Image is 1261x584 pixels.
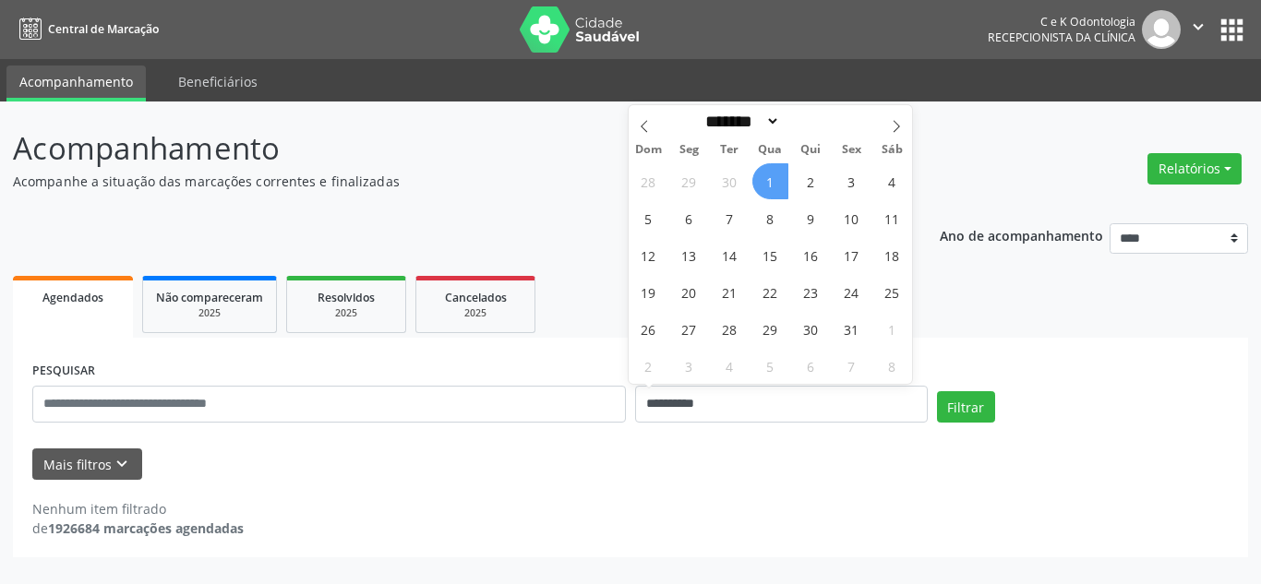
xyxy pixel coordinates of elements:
span: Outubro 11, 2025 [874,200,910,236]
span: Novembro 6, 2025 [793,348,829,384]
span: Novembro 1, 2025 [874,311,910,347]
div: de [32,518,244,538]
span: Sex [831,144,871,156]
span: Outubro 15, 2025 [752,237,788,273]
button: Mais filtroskeyboard_arrow_down [32,448,142,481]
span: Novembro 2, 2025 [630,348,667,384]
div: Nenhum item filtrado [32,499,244,518]
div: 2025 [300,306,392,320]
span: Qua [750,144,790,156]
button: Relatórios [1147,153,1242,185]
span: Setembro 29, 2025 [671,163,707,199]
span: Outubro 27, 2025 [671,311,707,347]
span: Outubro 20, 2025 [671,274,707,310]
span: Outubro 19, 2025 [630,274,667,310]
span: Novembro 3, 2025 [671,348,707,384]
input: Year [780,112,841,131]
span: Ter [709,144,750,156]
span: Dom [629,144,669,156]
span: Recepcionista da clínica [988,30,1135,45]
button: Filtrar [937,391,995,423]
span: Outubro 9, 2025 [793,200,829,236]
span: Outubro 8, 2025 [752,200,788,236]
span: Qui [790,144,831,156]
span: Outubro 14, 2025 [712,237,748,273]
span: Outubro 31, 2025 [834,311,870,347]
p: Acompanhe a situação das marcações correntes e finalizadas [13,172,878,191]
label: PESQUISAR [32,357,95,386]
a: Central de Marcação [13,14,159,44]
span: Outubro 10, 2025 [834,200,870,236]
span: Outubro 12, 2025 [630,237,667,273]
div: C e K Odontologia [988,14,1135,30]
span: Novembro 8, 2025 [874,348,910,384]
span: Novembro 4, 2025 [712,348,748,384]
p: Ano de acompanhamento [940,223,1103,246]
span: Não compareceram [156,290,263,305]
span: Outubro 5, 2025 [630,200,667,236]
span: Outubro 21, 2025 [712,274,748,310]
i:  [1188,17,1208,37]
span: Outubro 25, 2025 [874,274,910,310]
a: Acompanhamento [6,66,146,101]
p: Acompanhamento [13,125,878,172]
a: Beneficiários [165,66,270,98]
span: Outubro 17, 2025 [834,237,870,273]
span: Outubro 4, 2025 [874,163,910,199]
span: Outubro 24, 2025 [834,274,870,310]
span: Outubro 6, 2025 [671,200,707,236]
span: Outubro 30, 2025 [793,311,829,347]
span: Outubro 26, 2025 [630,311,667,347]
span: Outubro 13, 2025 [671,237,707,273]
span: Outubro 7, 2025 [712,200,748,236]
span: Outubro 2, 2025 [793,163,829,199]
span: Resolvidos [318,290,375,305]
span: Agendados [42,290,103,305]
span: Outubro 28, 2025 [712,311,748,347]
span: Setembro 30, 2025 [712,163,748,199]
span: Outubro 23, 2025 [793,274,829,310]
span: Outubro 22, 2025 [752,274,788,310]
span: Outubro 16, 2025 [793,237,829,273]
select: Month [700,112,781,131]
span: Outubro 29, 2025 [752,311,788,347]
div: 2025 [156,306,263,320]
span: Novembro 5, 2025 [752,348,788,384]
span: Outubro 3, 2025 [834,163,870,199]
span: Outubro 18, 2025 [874,237,910,273]
i: keyboard_arrow_down [112,454,132,474]
span: Outubro 1, 2025 [752,163,788,199]
span: Seg [668,144,709,156]
strong: 1926684 marcações agendadas [48,519,244,537]
span: Central de Marcação [48,21,159,37]
button:  [1181,10,1216,49]
img: img [1142,10,1181,49]
div: 2025 [429,306,522,320]
button: apps [1216,14,1248,46]
span: Sáb [871,144,912,156]
span: Novembro 7, 2025 [834,348,870,384]
span: Setembro 28, 2025 [630,163,667,199]
span: Cancelados [445,290,507,305]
